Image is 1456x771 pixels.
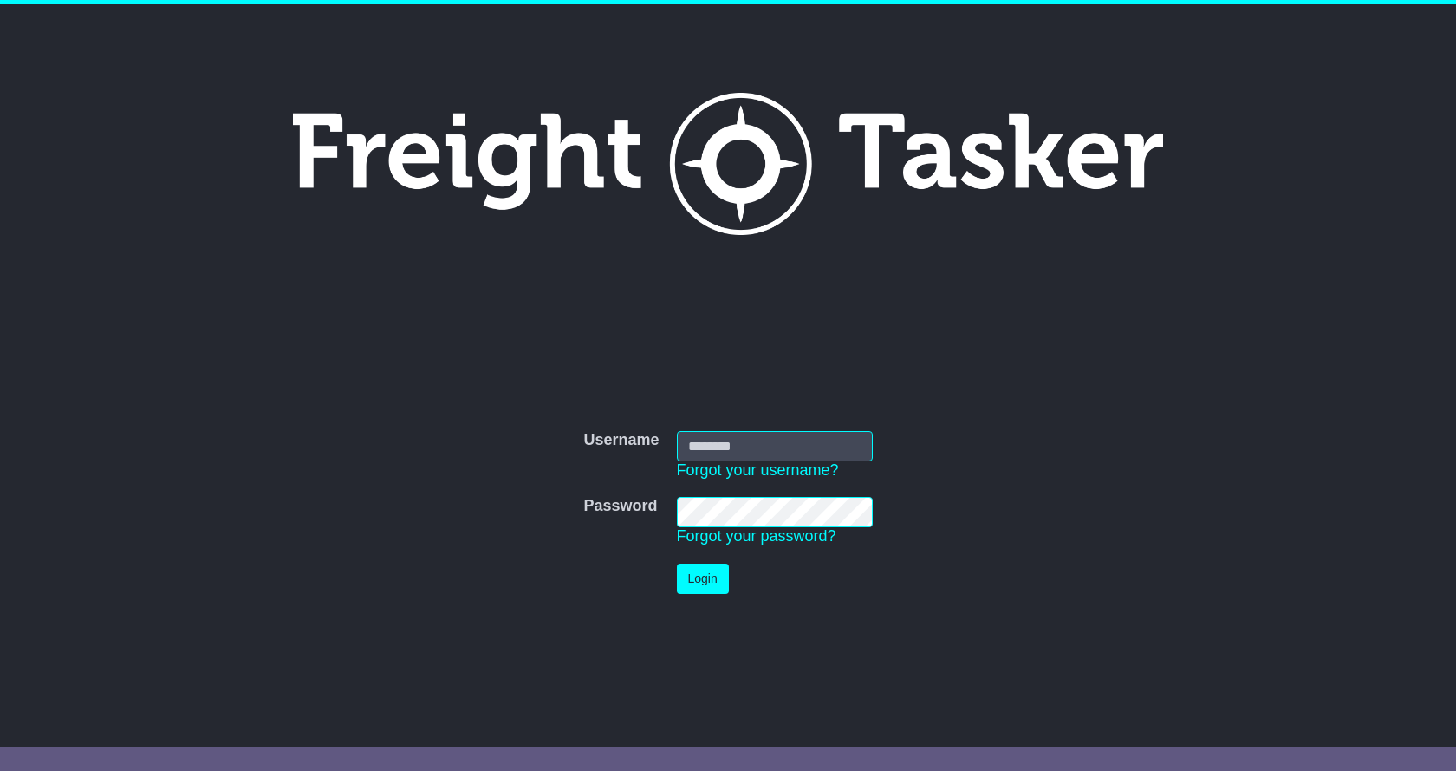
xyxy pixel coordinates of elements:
img: FREIGHT TASKER PTY LTD [293,93,1163,235]
a: Forgot your username? [677,461,839,479]
label: Username [583,431,659,450]
label: Password [583,497,657,516]
button: Login [677,564,729,594]
a: Forgot your password? [677,527,836,545]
